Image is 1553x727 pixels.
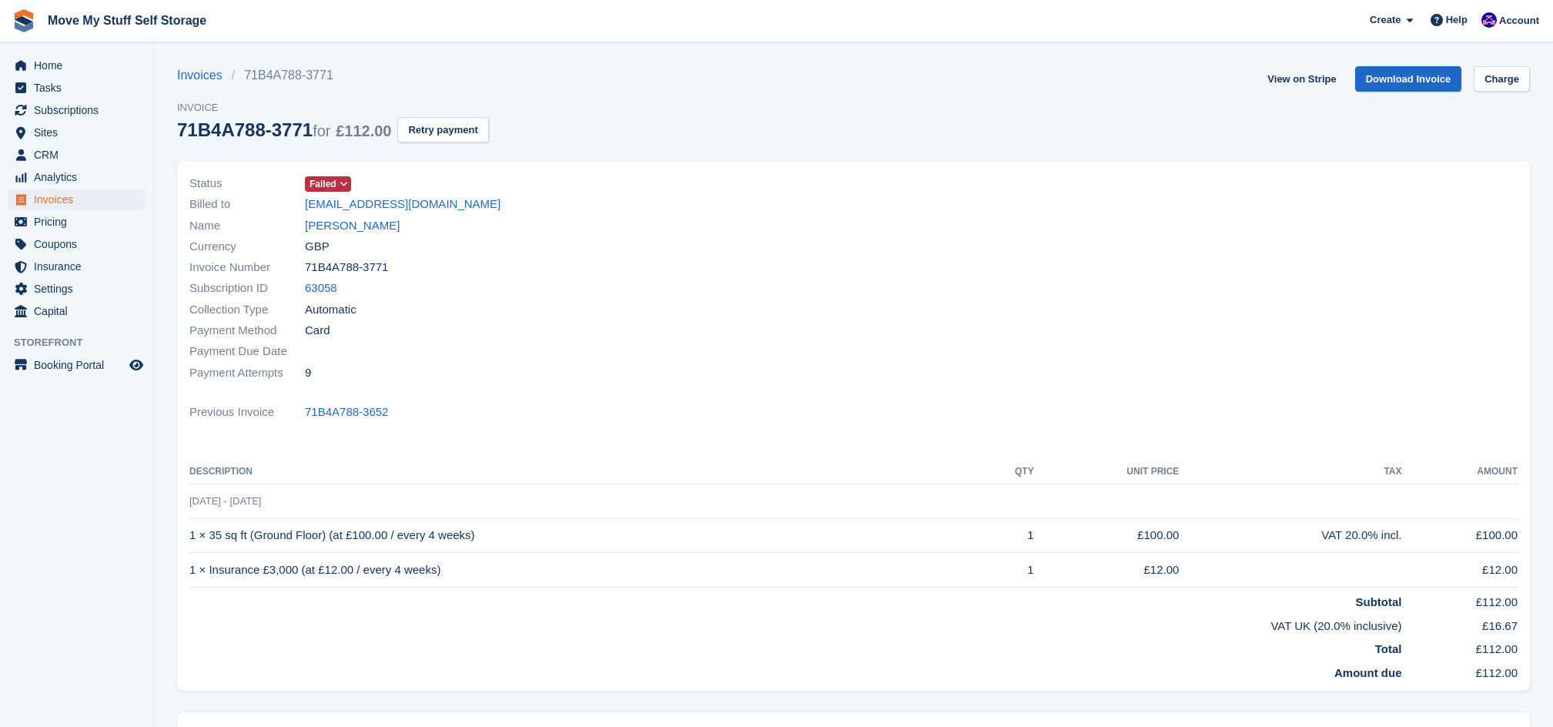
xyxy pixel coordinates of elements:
td: £12.00 [1402,553,1518,588]
td: £112.00 [1402,635,1518,658]
span: Capital [34,300,126,322]
span: Card [305,322,330,340]
a: menu [8,300,146,322]
td: £112.00 [1402,588,1518,611]
span: [DATE] - [DATE] [189,495,261,507]
a: menu [8,211,146,233]
a: menu [8,166,146,188]
a: menu [8,144,146,166]
span: 9 [305,364,311,382]
strong: Total [1375,642,1402,655]
td: VAT UK (20.0% inclusive) [189,611,1402,635]
span: for [313,122,330,139]
a: menu [8,122,146,143]
a: menu [8,55,146,76]
span: Account [1499,13,1539,28]
th: QTY [981,460,1033,484]
th: Description [189,460,981,484]
img: stora-icon-8386f47178a22dfd0bd8f6a31ec36ba5ce8667c1dd55bd0f319d3a0aa187defe.svg [12,9,35,32]
span: Failed [310,177,336,191]
td: £100.00 [1402,518,1518,553]
span: Subscriptions [34,99,126,121]
td: 1 [981,553,1033,588]
td: £16.67 [1402,611,1518,635]
td: £100.00 [1034,518,1180,553]
span: Settings [34,278,126,300]
td: £112.00 [1402,658,1518,682]
span: Coupons [34,233,126,255]
span: Collection Type [189,301,305,319]
th: Amount [1402,460,1518,484]
span: Payment Method [189,322,305,340]
a: menu [8,233,146,255]
th: Unit Price [1034,460,1180,484]
th: Tax [1179,460,1401,484]
td: 1 × 35 sq ft (Ground Floor) (at £100.00 / every 4 weeks) [189,518,981,553]
a: Move My Stuff Self Storage [42,8,213,33]
span: Payment Due Date [189,343,305,360]
span: Help [1446,12,1468,28]
a: menu [8,354,146,376]
span: CRM [34,144,126,166]
strong: Amount due [1334,666,1402,679]
span: Analytics [34,166,126,188]
a: [PERSON_NAME] [305,217,400,235]
span: GBP [305,238,330,256]
a: menu [8,77,146,99]
span: Create [1370,12,1401,28]
span: Insurance [34,256,126,277]
span: Currency [189,238,305,256]
a: menu [8,99,146,121]
td: 1 × Insurance £3,000 (at £12.00 / every 4 weeks) [189,553,981,588]
img: Jade Whetnall [1481,12,1497,28]
div: 71B4A788-3771 [177,119,391,140]
span: 71B4A788-3771 [305,259,388,276]
a: Charge [1474,66,1530,92]
span: Payment Attempts [189,364,305,382]
span: Previous Invoice [189,404,305,421]
span: Subscription ID [189,280,305,297]
a: menu [8,189,146,210]
button: Retry payment [397,117,488,142]
span: Billed to [189,196,305,213]
span: Tasks [34,77,126,99]
a: Preview store [127,356,146,374]
span: Invoices [34,189,126,210]
span: Automatic [305,301,356,319]
a: Invoices [177,66,232,85]
a: Failed [305,175,351,193]
span: Sites [34,122,126,143]
span: Pricing [34,211,126,233]
span: Invoice Number [189,259,305,276]
td: 1 [981,518,1033,553]
a: 71B4A788-3652 [305,404,388,421]
a: menu [8,278,146,300]
span: Home [34,55,126,76]
a: Download Invoice [1355,66,1462,92]
strong: Subtotal [1356,595,1402,608]
a: menu [8,256,146,277]
a: [EMAIL_ADDRESS][DOMAIN_NAME] [305,196,500,213]
a: View on Stripe [1261,66,1342,92]
span: Name [189,217,305,235]
nav: breadcrumbs [177,66,489,85]
a: 63058 [305,280,337,297]
span: £112.00 [336,122,391,139]
span: Booking Portal [34,354,126,376]
div: VAT 20.0% incl. [1179,527,1401,544]
span: Storefront [14,335,153,350]
td: £12.00 [1034,553,1180,588]
span: Invoice [177,100,489,116]
span: Status [189,175,305,193]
